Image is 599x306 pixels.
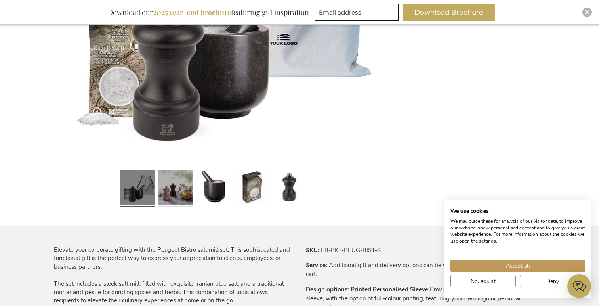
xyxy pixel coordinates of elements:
[471,277,496,285] span: No, adjust
[546,277,559,285] span: Deny
[158,166,193,210] a: Peugot Bistro Salt Set
[403,4,495,21] button: Download Brochure
[567,274,591,298] iframe: belco-activator-frame
[450,218,585,245] p: We may place these for analysis of our visitor data, to improve our website, show personalised co...
[585,10,589,15] img: Close
[506,262,530,270] span: Accept all
[104,4,313,21] div: Download our featuring gift inspiration
[315,4,401,23] form: marketing offers and promotions
[120,166,155,210] a: Peugeot Bistro Salt Set
[315,4,399,21] input: Email address
[520,275,585,287] button: Deny all cookies
[450,260,585,272] button: Accept all cookies
[351,285,430,293] strong: Printed Personalised Sleeve:
[234,166,269,210] a: Peugeot Bistro Salt Set
[153,8,231,17] b: 2025 year-end brochure
[582,8,592,17] div: Close
[450,275,516,287] button: Adjust cookie preferences
[450,208,585,215] h2: We use cookies
[196,166,231,210] a: Peugeot Bistro Salt Set
[272,166,307,210] a: Peugeot Bistro Salt Set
